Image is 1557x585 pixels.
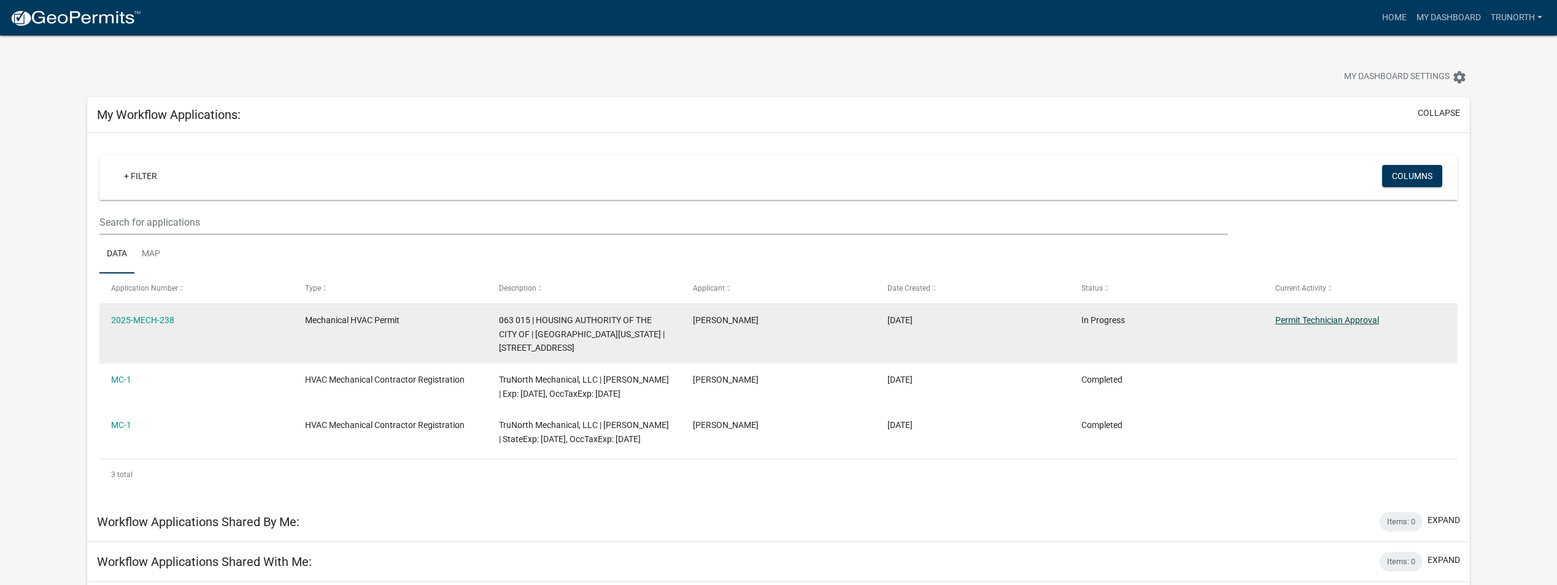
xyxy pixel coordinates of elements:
h5: My Workflow Applications: [97,107,241,122]
span: Completed [1081,420,1122,430]
a: MC-1 [111,375,131,384]
span: Description [499,284,536,292]
h5: Workflow Applications Shared With Me: [97,554,312,569]
datatable-header-cell: Application Number [99,273,293,303]
a: TruNorth [1486,6,1547,29]
span: HVAC Mechanical Contractor Registration [305,375,465,384]
span: Date Created [887,284,930,292]
a: My Dashboard [1412,6,1486,29]
span: Applicant [693,284,725,292]
span: Mechanical HVAC Permit [305,315,400,325]
button: expand [1428,514,1460,527]
datatable-header-cell: Description [487,273,681,303]
span: 063 015 | HOUSING AUTHORITY OF THE CITY OF | EATONTON GEORGIA | 155 Hillside Dr [499,315,665,353]
button: My Dashboard Settingssettings [1334,65,1477,89]
i: settings [1452,70,1467,85]
a: Map [134,235,168,274]
input: Search for applications [99,210,1228,235]
datatable-header-cell: Status [1070,273,1264,303]
span: 10/08/2025 [887,315,913,325]
div: collapse [87,133,1470,502]
span: 09/29/2025 [887,420,913,430]
a: MC-1 [111,420,131,430]
span: Type [305,284,321,292]
div: 3 total [99,459,1458,490]
div: Items: 0 [1380,552,1423,572]
span: Status [1081,284,1103,292]
a: Permit Technician Approval [1275,315,1379,325]
datatable-header-cell: Applicant [681,273,875,303]
span: My Dashboard Settings [1344,70,1450,85]
div: Items: 0 [1380,512,1423,532]
button: expand [1428,554,1460,567]
span: Current Activity [1275,284,1326,292]
span: TruNorth Mechanical, LLC | William Strickland | Exp: 11/30/2025, OccTaxExp: 12/31/2025 [499,375,669,399]
datatable-header-cell: Date Created [875,273,1069,303]
button: collapse [1418,107,1460,120]
span: 10/07/2025 [887,375,913,384]
span: William Strickland [693,315,759,325]
span: TruNorth Mechanical, LLC | William Strickland | StateExp: 12/31/2025, OccTaxExp: 12/31/2025 [499,420,669,444]
span: William Strickland [693,420,759,430]
datatable-header-cell: Current Activity [1264,273,1458,303]
button: Columns [1382,165,1442,187]
span: Application Number [111,284,178,292]
a: 2025-MECH-238 [111,315,174,325]
span: HVAC Mechanical Contractor Registration [305,420,465,430]
a: + Filter [114,165,167,187]
span: William Strickland [693,375,759,384]
span: Completed [1081,375,1122,384]
a: Data [99,235,134,274]
datatable-header-cell: Type [293,273,487,303]
a: Home [1377,6,1412,29]
h5: Workflow Applications Shared By Me: [97,514,299,529]
span: In Progress [1081,315,1125,325]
